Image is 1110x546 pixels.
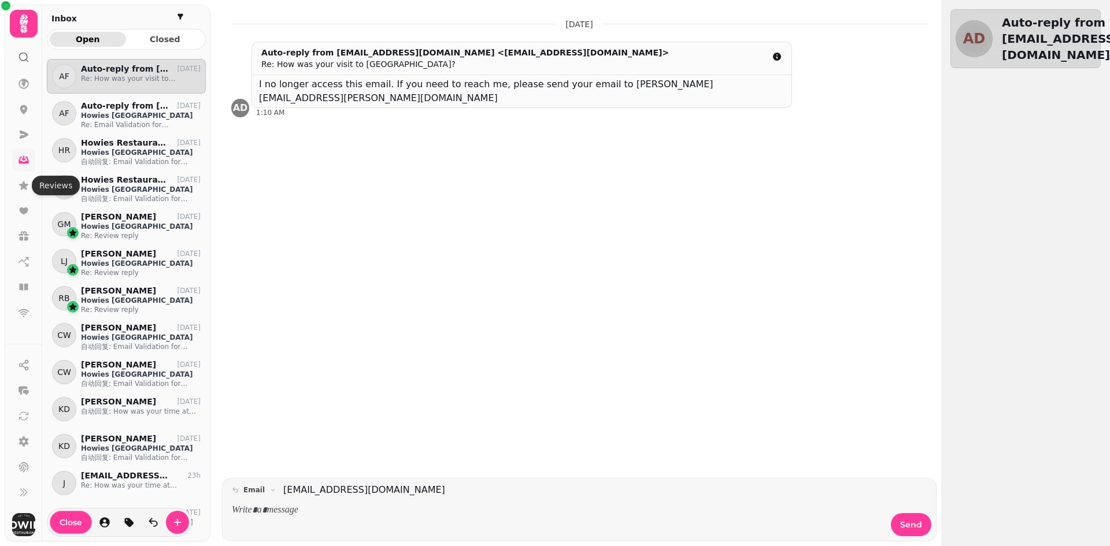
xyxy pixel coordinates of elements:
[51,13,77,24] h2: Inbox
[173,10,187,24] button: filter
[81,333,201,342] p: Howies [GEOGRAPHIC_DATA]
[81,222,201,231] p: Howies [GEOGRAPHIC_DATA]
[81,379,201,388] p: 自动回复: Email Validation for [GEOGRAPHIC_DATA]
[233,103,248,113] span: AD
[59,70,69,82] span: AF
[81,305,201,314] p: Re: Review reply
[261,47,669,58] div: Auto-reply from [EMAIL_ADDRESS][DOMAIN_NAME] <[EMAIL_ADDRESS][DOMAIN_NAME]>
[177,286,201,295] p: [DATE]
[81,397,156,407] p: [PERSON_NAME]
[59,107,69,119] span: AF
[12,513,35,536] img: User avatar
[142,511,165,534] button: is-read
[261,58,669,70] div: Re: How was your visit to [GEOGRAPHIC_DATA]?
[177,360,201,369] p: [DATE]
[81,259,201,268] p: Howies [GEOGRAPHIC_DATA]
[963,32,986,46] span: AD
[57,366,71,378] span: CW
[60,518,82,526] span: Close
[81,268,201,277] p: Re: Review reply
[81,138,171,148] p: Howies Restaurants
[136,35,194,43] span: Closed
[81,434,156,444] p: [PERSON_NAME]
[58,440,70,452] span: KD
[767,47,787,66] button: detail
[81,148,201,157] p: Howies [GEOGRAPHIC_DATA]
[81,64,171,74] p: Auto-reply from [EMAIL_ADDRESS][DOMAIN_NAME]
[58,403,70,415] span: KD
[565,18,593,30] p: [DATE]
[81,212,156,222] p: [PERSON_NAME]
[81,231,201,240] p: Re: Review reply
[127,32,203,47] button: Closed
[256,108,927,117] div: 1:10 AM
[10,513,38,536] button: User avatar
[50,32,126,47] button: Open
[58,218,71,230] span: GM
[177,397,201,406] p: [DATE]
[187,471,201,480] p: 23h
[177,175,201,184] p: [DATE]
[259,77,785,105] div: I no longer access this email. If you need to reach me, please send your email to [PERSON_NAME][E...
[117,511,140,534] button: tag-thread
[58,292,69,304] span: RB
[177,212,201,221] p: [DATE]
[177,64,201,73] p: [DATE]
[177,323,201,332] p: [DATE]
[81,185,201,194] p: Howies [GEOGRAPHIC_DATA]
[81,249,156,259] p: [PERSON_NAME]
[59,35,117,43] span: Open
[166,511,189,534] button: create-convo
[81,74,201,83] p: Re: How was your visit to [GEOGRAPHIC_DATA]?
[177,434,201,443] p: [DATE]
[81,444,201,453] p: Howies [GEOGRAPHIC_DATA]
[81,101,171,111] p: Auto-reply from [EMAIL_ADDRESS][DOMAIN_NAME]
[81,453,201,462] p: 自动回复: Email Validation for [GEOGRAPHIC_DATA]
[81,323,156,333] p: [PERSON_NAME]
[50,511,92,534] button: Close
[81,157,201,166] p: 自动回复: Email Validation for [GEOGRAPHIC_DATA]
[81,471,171,481] p: [EMAIL_ADDRESS][DOMAIN_NAME]
[283,483,445,497] a: [EMAIL_ADDRESS][DOMAIN_NAME]
[81,296,201,305] p: Howies [GEOGRAPHIC_DATA]
[81,481,201,490] p: Re: How was your time at [GEOGRAPHIC_DATA]?
[57,329,71,341] span: CW
[81,370,201,379] p: Howies [GEOGRAPHIC_DATA]
[61,255,68,267] span: LJ
[177,101,201,110] p: [DATE]
[891,513,931,536] button: Send
[47,59,206,536] div: grid
[177,249,201,258] p: [DATE]
[81,194,201,203] p: 自动回复: Email Validation for [GEOGRAPHIC_DATA]
[81,342,201,351] p: 自动回复: Email Validation for [GEOGRAPHIC_DATA]
[58,144,70,156] span: HR
[227,483,281,497] button: email
[177,138,201,147] p: [DATE]
[63,477,65,489] span: J
[32,176,80,195] div: Reviews
[81,120,201,129] p: Re: Email Validation for [GEOGRAPHIC_DATA]
[81,286,156,296] p: [PERSON_NAME]
[81,175,171,185] p: Howies Restaurants
[81,111,201,120] p: Howies [GEOGRAPHIC_DATA]
[900,521,922,529] span: Send
[81,407,201,416] p: 自动回复: How was your time at [GEOGRAPHIC_DATA]?
[81,360,156,370] p: [PERSON_NAME]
